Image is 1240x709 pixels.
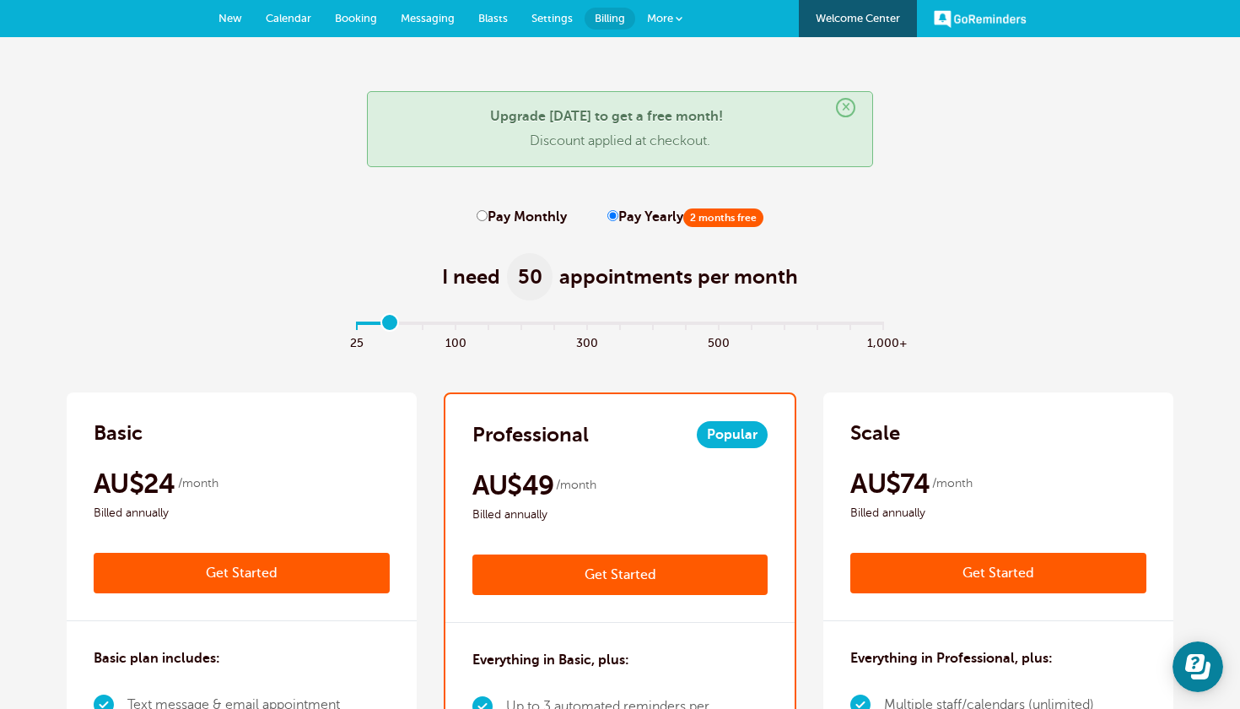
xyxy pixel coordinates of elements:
[571,332,604,351] span: 300
[683,208,763,227] span: 2 months free
[595,12,625,24] span: Billing
[585,8,635,30] a: Billing
[850,553,1146,593] a: Get Started
[401,12,455,24] span: Messaging
[850,419,900,447] h2: Scale
[94,553,390,593] a: Get Started
[531,12,573,24] span: Settings
[490,109,723,124] strong: Upgrade [DATE] to get a free month!
[607,209,763,225] label: Pay Yearly
[335,12,377,24] span: Booking
[439,332,472,351] span: 100
[836,98,855,117] span: ×
[477,210,488,221] input: Pay Monthly
[94,419,143,447] h2: Basic
[850,467,930,501] span: AU$74
[867,332,900,351] span: 1,000+
[472,555,768,595] a: Get Started
[94,648,220,668] h3: Basic plan includes:
[442,263,500,290] span: I need
[1173,641,1223,692] iframe: Resource center
[478,12,508,24] span: Blasts
[850,648,1053,668] h3: Everything in Professional, plus:
[218,12,242,24] span: New
[556,475,596,495] span: /month
[94,503,390,523] span: Billed annually
[697,421,768,448] span: Popular
[932,474,973,494] span: /month
[703,332,736,351] span: 500
[647,12,673,24] span: More
[266,12,311,24] span: Calendar
[607,210,618,221] input: Pay Yearly2 months free
[472,421,589,448] h2: Professional
[178,474,218,494] span: /month
[94,467,175,501] span: AU$24
[385,133,855,149] p: Discount applied at checkout.
[850,503,1146,523] span: Billed annually
[341,332,374,351] span: 25
[507,253,553,300] span: 50
[472,650,629,670] h3: Everything in Basic, plus:
[472,505,768,525] span: Billed annually
[477,209,567,225] label: Pay Monthly
[472,468,554,502] span: AU$49
[559,263,798,290] span: appointments per month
